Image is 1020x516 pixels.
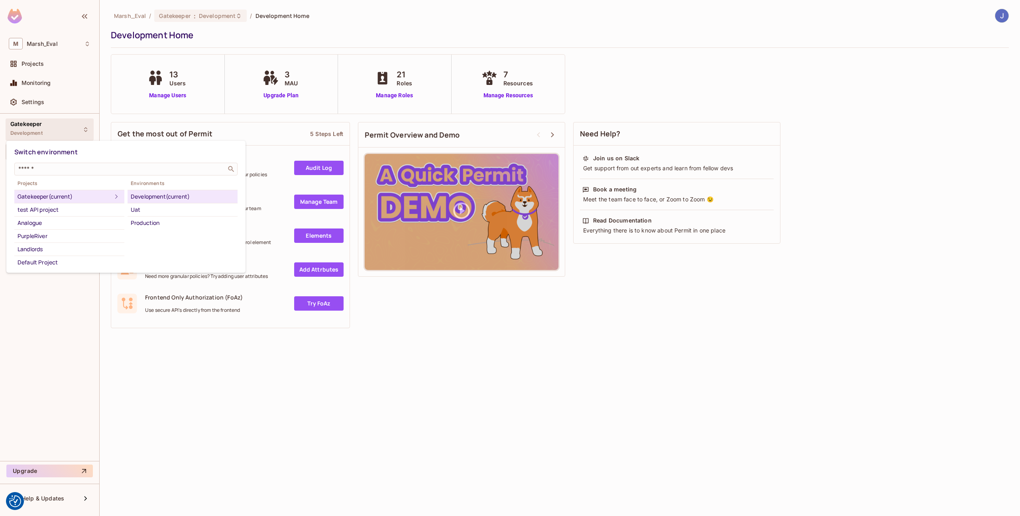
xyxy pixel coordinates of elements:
[14,148,78,156] span: Switch environment
[9,495,21,507] button: Consent Preferences
[131,192,234,201] div: Development (current)
[14,180,124,187] span: Projects
[128,180,238,187] span: Environments
[18,192,112,201] div: Gatekeeper (current)
[18,258,121,267] div: Default Project
[18,231,121,241] div: PurpleRiver
[131,218,234,228] div: Production
[18,244,121,254] div: Landlords
[18,218,121,228] div: Analogue
[9,495,21,507] img: Revisit consent button
[131,205,234,215] div: Uat
[18,205,121,215] div: test API project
